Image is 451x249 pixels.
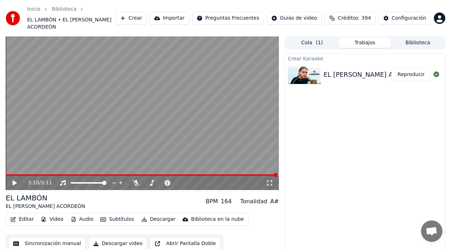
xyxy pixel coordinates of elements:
[28,179,39,186] span: 3:10
[206,197,218,206] div: BPM
[6,11,20,25] img: youka
[68,214,96,224] button: Audio
[27,16,115,31] span: EL LAMBÓN • EL [PERSON_NAME] ACORDEÓN
[7,214,36,224] button: Editar
[391,68,431,81] button: Reproducir
[192,12,264,25] button: Preguntas Frecuentes
[150,12,189,25] button: Importar
[285,54,445,63] div: Crear Karaoke
[38,214,66,224] button: Video
[52,6,76,13] a: Biblioteca
[191,216,244,223] div: Biblioteca en la nube
[139,214,179,224] button: Descargar
[325,12,376,25] button: Créditos394
[316,39,323,46] span: ( 1 )
[27,6,115,31] nav: breadcrumb
[27,6,40,13] a: Inicio
[97,214,137,224] button: Subtítulos
[240,197,267,206] div: Tonalidad
[28,179,45,186] div: /
[6,193,85,203] div: EL LAMBÓN
[115,12,147,25] button: Crear
[391,38,444,48] button: Biblioteca
[221,197,232,206] div: 164
[338,15,359,22] span: Créditos
[6,203,85,210] div: EL [PERSON_NAME] ACORDEÓN
[339,38,391,48] button: Trabajos
[267,12,322,25] button: Guías de video
[286,38,339,48] button: Cola
[379,12,431,25] button: Configuración
[270,197,279,206] div: A#
[41,179,52,186] span: 3:11
[421,220,442,242] div: Chat abierto
[392,15,426,22] div: Configuración
[361,15,371,22] span: 394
